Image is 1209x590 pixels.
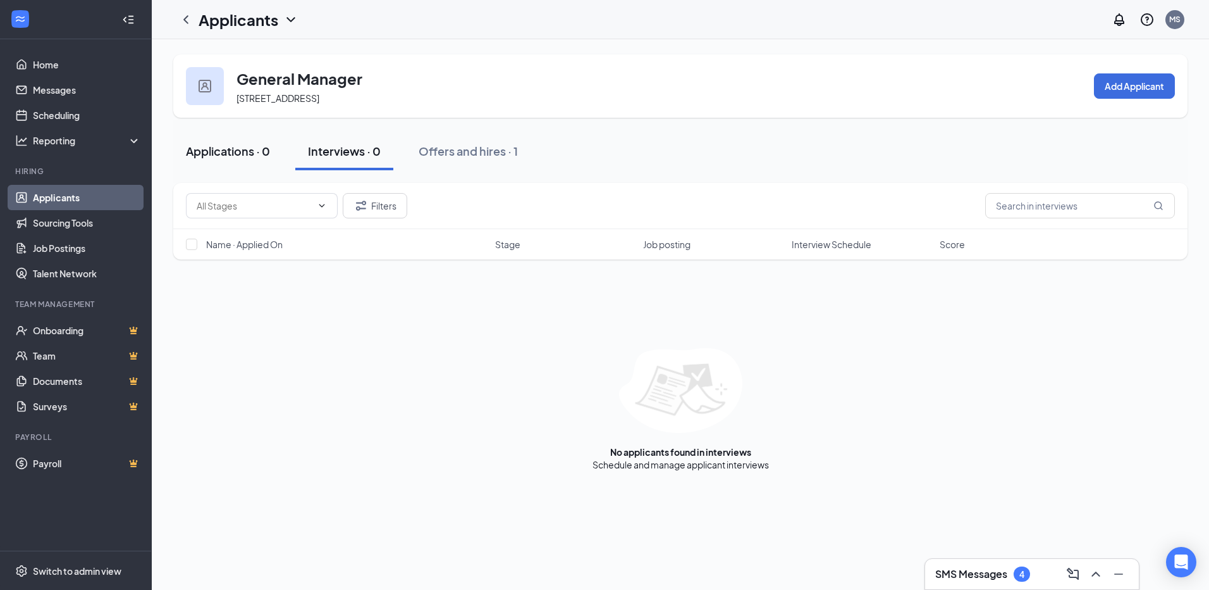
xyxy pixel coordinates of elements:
svg: QuestionInfo [1139,12,1155,27]
a: OnboardingCrown [33,318,141,343]
div: Team Management [15,299,138,310]
div: No applicants found in interviews [610,446,751,458]
svg: ChevronDown [283,12,298,27]
button: Filter Filters [343,193,407,218]
svg: Collapse [122,13,135,26]
svg: ComposeMessage [1065,567,1081,582]
div: 4 [1019,569,1024,580]
a: Sourcing Tools [33,210,141,235]
button: ComposeMessage [1063,564,1083,584]
svg: Analysis [15,134,28,147]
div: Applications · 0 [186,143,270,159]
h1: Applicants [199,9,278,30]
svg: ChevronDown [317,201,327,211]
span: [STREET_ADDRESS] [236,92,319,104]
span: Name · Applied On [206,238,283,251]
span: Job posting [643,238,690,251]
a: Messages [33,77,141,103]
span: Stage [495,238,520,251]
a: PayrollCrown [33,451,141,476]
svg: MagnifyingGlass [1153,201,1163,211]
div: Schedule and manage applicant interviews [592,458,769,471]
a: Talent Network [33,261,141,286]
input: All Stages [197,199,312,213]
div: Hiring [15,166,138,177]
img: empty-state [619,348,742,433]
svg: Settings [15,565,28,577]
a: Scheduling [33,103,141,128]
img: user icon [199,80,211,92]
svg: Minimize [1111,567,1126,582]
a: TeamCrown [33,343,141,368]
div: Offers and hires · 1 [419,143,518,159]
button: Add Applicant [1094,73,1175,99]
a: Applicants [33,185,141,210]
svg: Notifications [1112,12,1127,27]
svg: Filter [353,198,369,213]
div: Switch to admin view [33,565,121,577]
div: MS [1169,14,1181,25]
span: Score [940,238,965,251]
a: Job Postings [33,235,141,261]
a: SurveysCrown [33,394,141,419]
svg: ChevronUp [1088,567,1103,582]
div: Open Intercom Messenger [1166,547,1196,577]
svg: ChevronLeft [178,12,193,27]
div: Payroll [15,432,138,442]
a: DocumentsCrown [33,368,141,394]
div: Reporting [33,134,142,147]
h3: SMS Messages [935,567,1007,581]
a: Home [33,52,141,77]
div: Interviews · 0 [308,143,381,159]
h3: General Manager [236,68,362,89]
span: Interview Schedule [792,238,871,251]
button: Minimize [1108,564,1129,584]
button: ChevronUp [1086,564,1106,584]
svg: WorkstreamLogo [14,13,27,25]
input: Search in interviews [985,193,1175,218]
